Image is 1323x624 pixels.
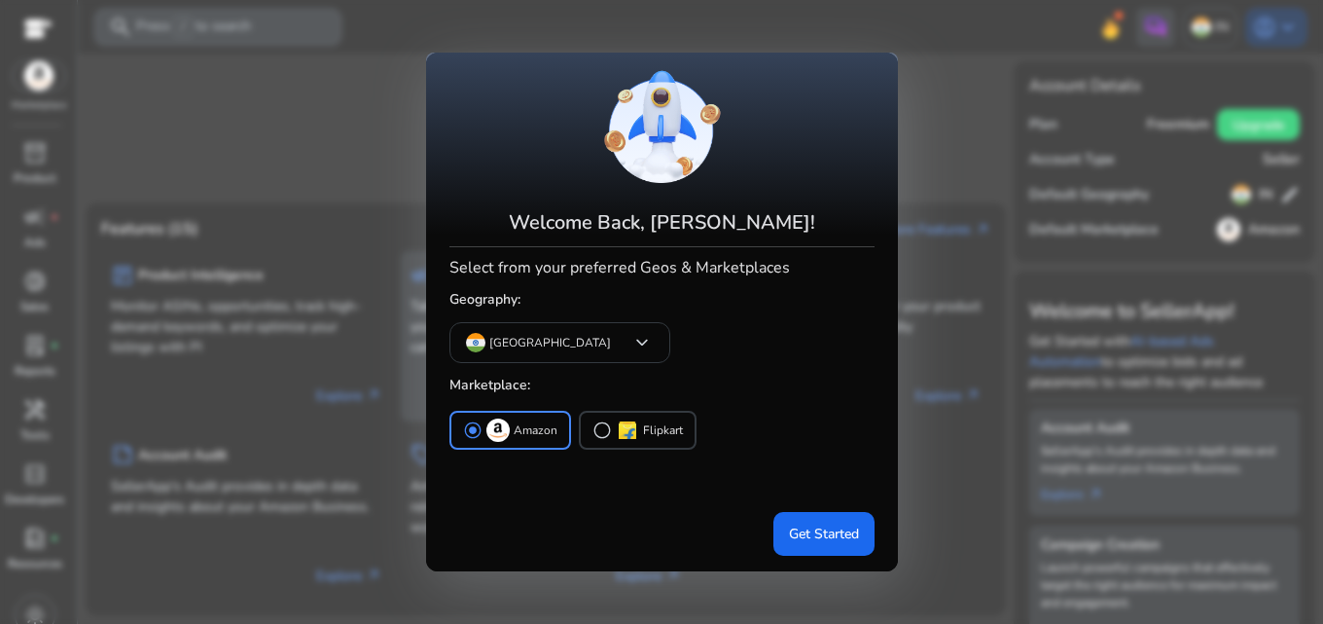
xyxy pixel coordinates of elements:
p: [GEOGRAPHIC_DATA] [489,334,611,351]
img: amazon.svg [486,419,510,442]
span: radio_button_unchecked [592,421,612,440]
span: Get Started [789,524,859,544]
span: keyboard_arrow_down [630,331,654,354]
h5: Geography: [449,284,875,316]
img: in.svg [466,333,485,352]
button: Get Started [773,512,875,556]
p: Amazon [514,421,557,441]
h5: Marketplace: [449,370,875,402]
img: flipkart.svg [616,419,639,442]
span: radio_button_checked [463,421,483,440]
p: Flipkart [643,421,683,441]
